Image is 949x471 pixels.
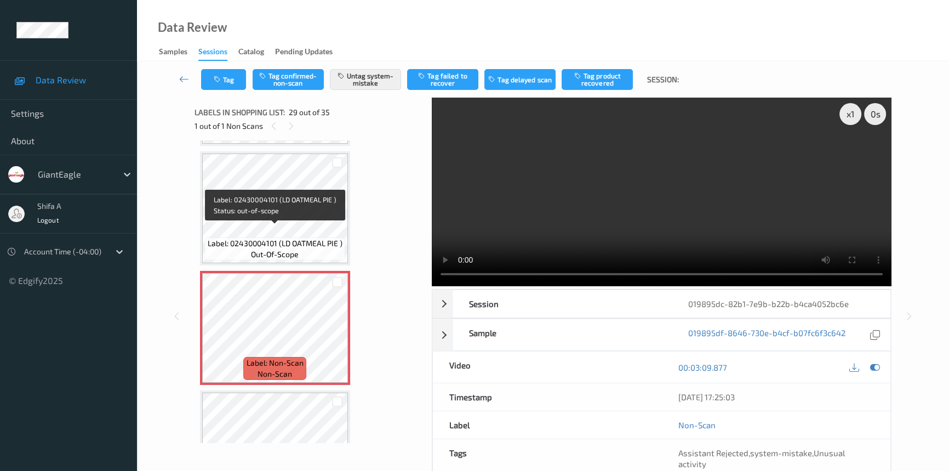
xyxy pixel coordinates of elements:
[688,327,845,342] a: 019895df-8646-730e-b4cf-b07fc6f3c642
[238,44,275,60] a: Catalog
[647,74,678,85] span: Session:
[678,448,845,469] span: Unusual activity
[484,69,556,90] button: Tag delayed scan
[238,46,264,60] div: Catalog
[678,362,727,373] a: 00:03:09.877
[433,383,662,411] div: Timestamp
[208,238,342,249] span: Label: 02430004101 (LD OATMEAL PIE )
[839,103,861,125] div: x 1
[453,290,672,317] div: Session
[289,107,330,118] span: 29 out of 35
[678,448,845,469] span: , ,
[251,249,299,260] span: out-of-scope
[253,69,324,90] button: Tag confirmed-non-scan
[275,44,344,60] a: Pending Updates
[562,69,633,90] button: Tag product recovered
[201,69,246,90] button: Tag
[672,290,891,317] div: 019895dc-82b1-7e9b-b22b-b4ca4052bc6e
[453,319,672,350] div: Sample
[195,119,425,133] div: 1 out of 1 Non Scans
[433,411,662,439] div: Label
[275,46,333,60] div: Pending Updates
[432,319,891,351] div: Sample019895df-8646-730e-b4cf-b07fc6f3c642
[864,103,886,125] div: 0 s
[195,107,285,118] span: Labels in shopping list:
[433,351,662,383] div: Video
[159,46,187,60] div: Samples
[198,44,238,61] a: Sessions
[678,448,748,458] span: Assistant Rejected
[407,69,478,90] button: Tag failed to recover
[678,391,874,402] div: [DATE] 17:25:03
[247,357,304,368] span: Label: Non-Scan
[330,69,401,90] button: Untag system-mistake
[159,44,198,60] a: Samples
[158,22,227,33] div: Data Review
[432,290,891,318] div: Session019895dc-82b1-7e9b-b22b-b4ca4052bc6e
[258,368,292,379] span: non-scan
[750,448,812,458] span: system-mistake
[198,46,227,61] div: Sessions
[678,419,716,430] a: Non-Scan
